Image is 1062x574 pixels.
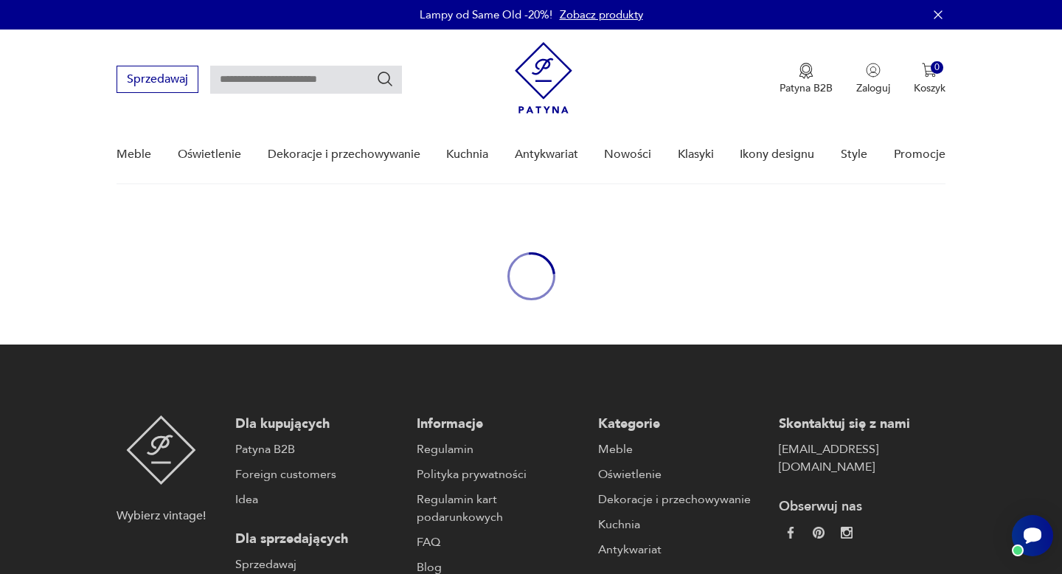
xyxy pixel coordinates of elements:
[780,81,833,95] p: Patyna B2B
[417,440,583,458] a: Regulamin
[417,415,583,433] p: Informacje
[856,63,890,95] button: Zaloguj
[417,491,583,526] a: Regulamin kart podarunkowych
[779,498,945,516] p: Obserwuj nas
[856,81,890,95] p: Zaloguj
[417,466,583,483] a: Polityka prywatności
[420,7,552,22] p: Lampy od Same Old -20%!
[922,63,937,77] img: Ikona koszyka
[598,516,765,533] a: Kuchnia
[178,126,241,183] a: Oświetlenie
[417,533,583,551] a: FAQ
[841,527,853,539] img: c2fd9cf7f39615d9d6839a72ae8e59e5.webp
[598,466,765,483] a: Oświetlenie
[117,126,151,183] a: Meble
[598,415,765,433] p: Kategorie
[1012,515,1053,556] iframe: Smartsupp widget button
[117,66,198,93] button: Sprzedawaj
[678,126,714,183] a: Klasyki
[780,63,833,95] button: Patyna B2B
[604,126,651,183] a: Nowości
[126,415,196,485] img: Patyna - sklep z meblami i dekoracjami vintage
[894,126,945,183] a: Promocje
[779,440,945,476] a: [EMAIL_ADDRESS][DOMAIN_NAME]
[799,63,813,79] img: Ikona medalu
[235,530,402,548] p: Dla sprzedających
[785,527,796,539] img: da9060093f698e4c3cedc1453eec5031.webp
[117,75,198,86] a: Sprzedawaj
[235,440,402,458] a: Patyna B2B
[866,63,881,77] img: Ikonka użytkownika
[560,7,643,22] a: Zobacz produkty
[598,541,765,559] a: Antykwariat
[931,61,943,74] div: 0
[841,126,867,183] a: Style
[235,415,402,433] p: Dla kupujących
[235,466,402,483] a: Foreign customers
[740,126,814,183] a: Ikony designu
[813,527,825,539] img: 37d27d81a828e637adc9f9cb2e3d3a8a.webp
[914,63,945,95] button: 0Koszyk
[515,42,572,114] img: Patyna - sklep z meblami i dekoracjami vintage
[235,491,402,508] a: Idea
[446,126,488,183] a: Kuchnia
[515,126,578,183] a: Antykwariat
[268,126,420,183] a: Dekoracje i przechowywanie
[117,507,206,525] p: Wybierz vintage!
[235,556,402,573] a: Sprzedawaj
[780,63,833,95] a: Ikona medaluPatyna B2B
[376,70,394,88] button: Szukaj
[779,415,945,433] p: Skontaktuj się z nami
[914,81,945,95] p: Koszyk
[598,491,765,508] a: Dekoracje i przechowywanie
[598,440,765,458] a: Meble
